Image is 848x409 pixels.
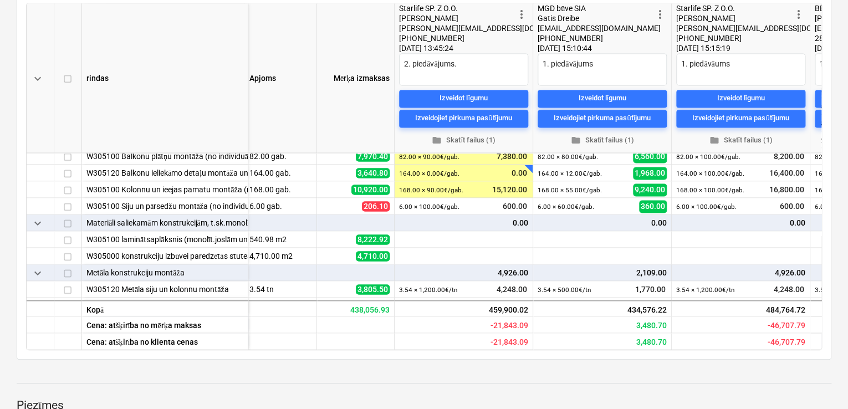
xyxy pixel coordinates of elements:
[538,214,667,231] div: 0.00
[676,153,740,161] small: 82.00 × 100.00€ / gab.
[676,43,805,53] div: [DATE] 15:15:19
[245,298,317,314] div: 0.57 tn
[399,24,581,33] span: [PERSON_NAME][EMAIL_ADDRESS][DOMAIN_NAME]
[538,3,653,13] div: MGD būve SIA
[399,203,459,211] small: 6.00 × 100.00€ / gab.
[356,168,390,178] span: 3,640.80
[491,320,528,329] span: Paredzamā rentabilitāte - iesniegts piedāvājums salīdzinājumā ar mērķa cenu
[538,203,594,211] small: 6.00 × 60.00€ / gab.
[86,298,243,314] div: W305120 Metāla ieejas mezgla konstrukciju montāža
[399,43,528,53] div: [DATE] 13:45:24
[86,165,243,181] div: W305120 Balkonu ieliekāmo detaļu montāža un monolītīzēšana, t.sk.detaļas izgatavošana
[440,92,488,105] div: Izveidot līgumu
[395,300,533,316] div: 459,900.02
[636,337,667,346] span: Paredzamā rentabilitāte - iesniegts piedāvājums salīdzinājumā ar klienta cenu
[676,186,744,194] small: 168.00 × 100.00€ / gab.
[510,167,528,178] span: 0.00
[676,286,734,294] small: 3.54 × 1,200.00€ / tn
[351,185,390,195] span: 10,920.00
[792,8,805,21] span: more_vert
[399,214,528,231] div: 0.00
[542,134,662,146] span: Skatīt failus (1)
[692,112,789,125] div: Izveidojiet pirkuma pasūtījumu
[86,181,243,197] div: W305100 Kolonnu un ieejas pamatu montāža (no individuāli izgatavotiem saliekamā dzelzsbetona elem...
[356,251,390,261] span: 4,710.00
[515,8,528,21] span: more_vert
[676,170,744,177] small: 164.00 × 100.00€ / gab.
[681,134,801,146] span: Skatīt failus (1)
[554,112,651,125] div: Izveidojiet pirkuma pasūtījumu
[399,13,515,23] div: [PERSON_NAME]
[82,316,248,333] div: Cena: atšķirība no mērķa maksas
[676,33,792,43] div: [PHONE_NUMBER]
[538,24,661,33] span: [EMAIL_ADDRESS][DOMAIN_NAME]
[86,281,243,297] div: W305120 Metāla siju un kolonnu montāža
[538,33,653,43] div: [PHONE_NUMBER]
[538,170,602,177] small: 164.00 × 12.00€ / gab.
[86,198,243,214] div: W305100 Siju un pārsedžu montāža (no individuāli izgatavotiem saliekamā dzelzsbetona elementiem)
[768,184,805,195] span: 16,800.00
[676,109,805,127] button: Izveidojiet pirkuma pasūtījumu
[31,217,44,230] span: keyboard_arrow_down
[432,135,442,145] span: folder
[634,284,667,295] span: 1,770.00
[773,151,805,162] span: 8,200.00
[768,320,805,329] span: Paredzamā rentabilitāte - iesniegts piedāvājums salīdzinājumā ar mērķa cenu
[82,300,248,316] div: Kopā
[399,286,457,294] small: 3.54 × 1,200.00€ / tn
[399,109,528,127] button: Izveidojiet pirkuma pasūtījumu
[399,153,459,161] small: 82.00 × 90.00€ / gab.
[538,153,598,161] small: 82.00 × 80.00€ / gab.
[768,167,805,178] span: 16,400.00
[717,92,765,105] div: Izveidot līgumu
[676,89,805,107] button: Izveidot līgumu
[399,170,459,177] small: 164.00 × 0.00€ / gab.
[399,131,528,149] button: Skatīt failus (1)
[399,33,515,43] div: [PHONE_NUMBER]
[399,89,528,107] button: Izveidot līgumu
[633,183,667,196] span: 9,240.00
[653,8,667,21] span: more_vert
[676,13,792,23] div: [PERSON_NAME]
[768,337,805,346] span: Paredzamā rentabilitāte - iesniegts piedāvājums salīdzinājumā ar klienta cenu
[86,264,243,280] div: Metāla konstrukciju montāža
[245,281,317,298] div: 3.54 tn
[502,201,528,212] span: 600.00
[245,3,317,153] div: Apjoms
[82,333,248,350] div: Cena: atšķirība no klienta cenas
[538,13,653,23] div: Gatis Dreibe
[317,3,395,153] div: Mērķa izmaksas
[538,109,667,127] button: Izveidojiet pirkuma pasūtījumu
[245,148,317,165] div: 82.00 gab.
[245,181,317,198] div: 168.00 gab.
[356,234,390,244] span: 8,222.92
[356,284,390,294] span: 3,805.50
[538,286,591,294] small: 3.54 × 500.00€ / tn
[245,165,317,181] div: 164.00 gab.
[491,337,528,346] span: Paredzamā rentabilitāte - iesniegts piedāvājums salīdzinājumā ar klienta cenu
[356,151,390,161] span: 7,970.40
[31,267,44,280] span: keyboard_arrow_down
[578,92,626,105] div: Izveidot līgumu
[317,300,395,316] div: 438,056.93
[245,198,317,214] div: 6.00 gab.
[793,356,848,409] div: Chat Widget
[82,3,248,153] div: rindas
[399,264,528,281] div: 4,926.00
[676,131,805,149] button: Skatīt failus (1)
[399,3,515,13] div: Starlife SP. Z O.O.
[86,148,243,164] div: W305100 Balkonu plātņu montāža (no individuāli izgatavotiem saliekamā dzelzsbetona elementiem)
[676,264,805,281] div: 4,926.00
[570,135,580,145] span: folder
[403,134,524,146] span: Skatīt failus (1)
[538,264,667,281] div: 2,109.00
[779,201,805,212] span: 600.00
[86,231,243,247] div: W305100 laminātsaplāksnis (monolīt.joslām un iecirkņiem)
[676,214,805,231] div: 0.00
[538,131,667,149] button: Skatīt failus (1)
[639,200,667,212] span: 360.00
[538,43,667,53] div: [DATE] 15:10:44
[533,300,672,316] div: 434,576.22
[362,201,390,211] span: 206.10
[633,150,667,162] span: 6,560.00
